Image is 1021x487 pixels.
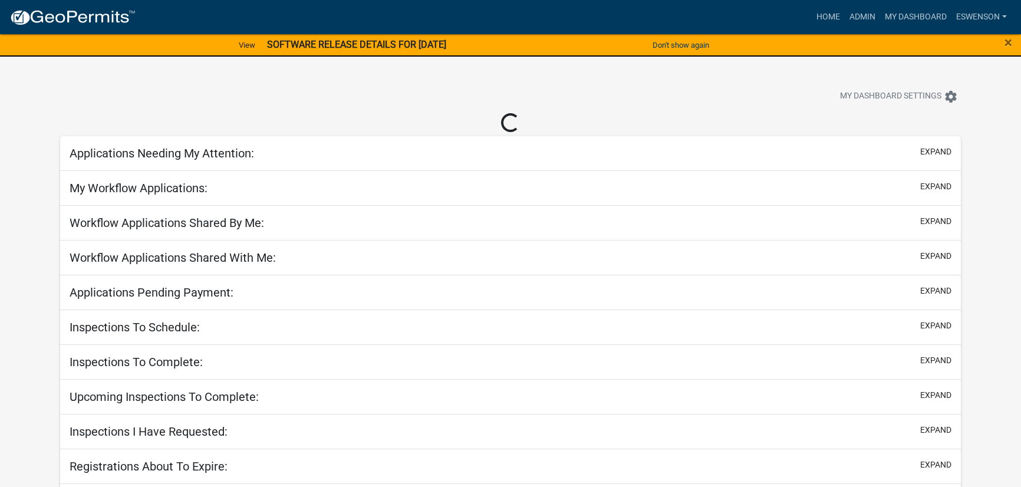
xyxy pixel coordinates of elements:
h5: Workflow Applications Shared By Me: [70,216,264,230]
button: Don't show again [648,35,714,55]
a: Admin [845,6,880,28]
a: My Dashboard [880,6,951,28]
h5: Workflow Applications Shared With Me: [70,251,276,265]
button: expand [920,215,951,228]
button: expand [920,180,951,193]
button: expand [920,389,951,402]
button: expand [920,146,951,158]
span: My Dashboard Settings [840,90,941,104]
h5: Registrations About To Expire: [70,459,228,473]
h5: Inspections To Schedule: [70,320,200,334]
button: expand [920,424,951,436]
span: × [1004,34,1012,51]
i: settings [944,90,958,104]
h5: Inspections I Have Requested: [70,425,228,439]
button: expand [920,320,951,332]
button: expand [920,250,951,262]
h5: Inspections To Complete: [70,355,203,369]
a: eswenson [951,6,1012,28]
button: expand [920,459,951,471]
h5: Applications Needing My Attention: [70,146,254,160]
button: expand [920,285,951,297]
button: Close [1004,35,1012,50]
h5: Applications Pending Payment: [70,285,233,300]
a: View [234,35,260,55]
strong: SOFTWARE RELEASE DETAILS FOR [DATE] [267,39,446,50]
button: My Dashboard Settingssettings [831,85,967,108]
button: expand [920,354,951,367]
a: Home [812,6,845,28]
h5: My Workflow Applications: [70,181,208,195]
h5: Upcoming Inspections To Complete: [70,390,259,404]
